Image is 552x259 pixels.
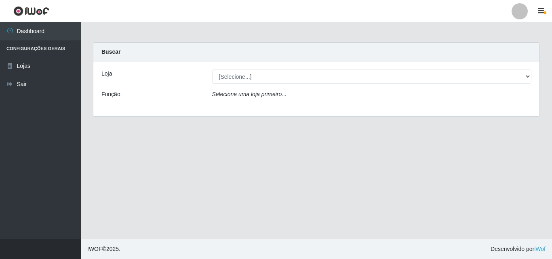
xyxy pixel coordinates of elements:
[87,246,102,252] span: IWOF
[101,48,120,55] strong: Buscar
[212,91,287,97] i: Selecione uma loja primeiro...
[101,69,112,78] label: Loja
[491,245,546,253] span: Desenvolvido por
[87,245,120,253] span: © 2025 .
[13,6,49,16] img: CoreUI Logo
[534,246,546,252] a: iWof
[101,90,120,99] label: Função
